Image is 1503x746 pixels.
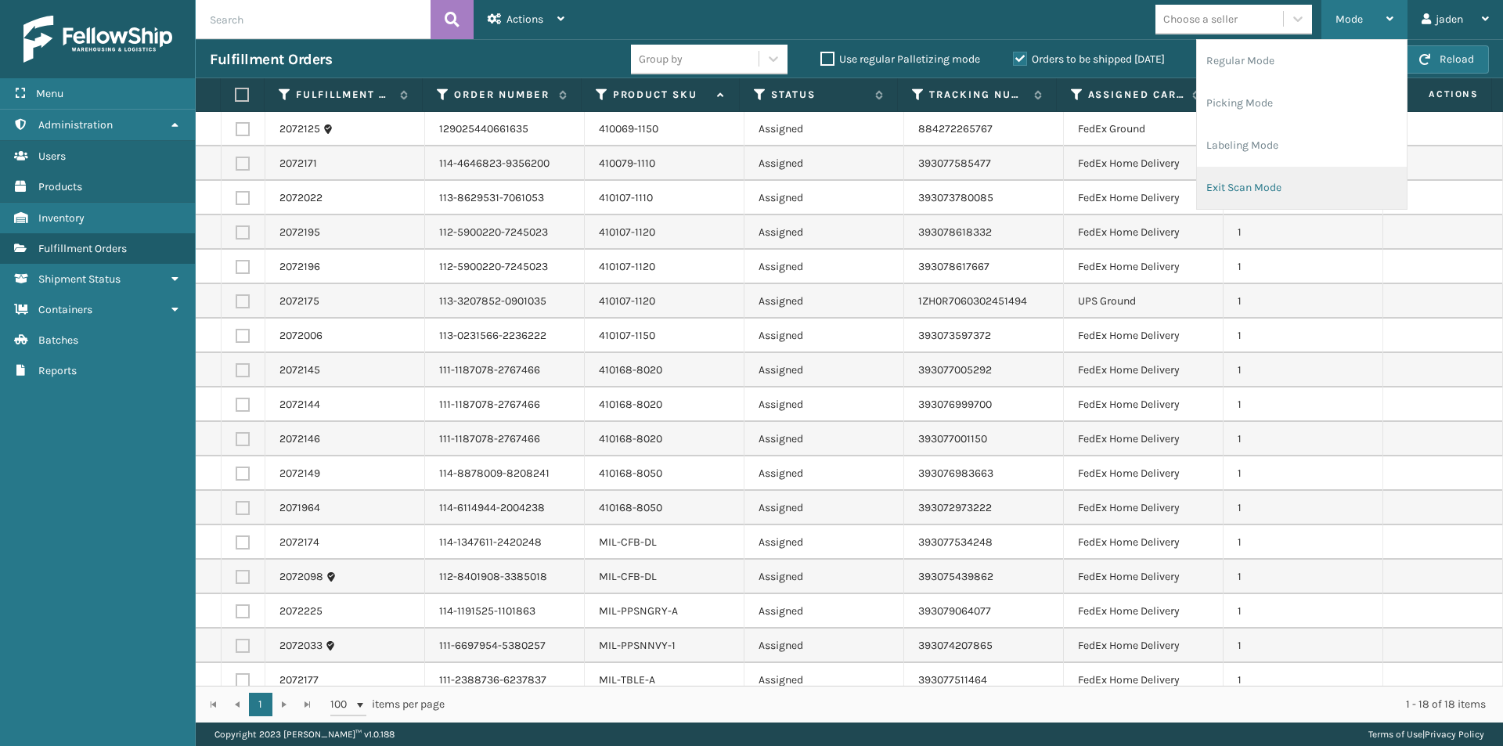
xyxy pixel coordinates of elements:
div: | [1368,723,1484,746]
a: 410107-1120 [599,260,655,273]
a: 2072175 [279,294,319,309]
span: Actions [1378,81,1488,107]
a: MIL-TBLE-A [599,673,655,687]
td: FedEx Home Delivery [1064,215,1224,250]
td: 114-4646823-9356200 [425,146,585,181]
td: FedEx Home Delivery [1064,629,1224,663]
a: 2072022 [279,190,323,206]
a: 410079-1110 [599,157,655,170]
td: 113-3207852-0901035 [425,284,585,319]
td: 1 [1224,422,1383,456]
label: Product SKU [613,88,709,102]
label: Order Number [454,88,550,102]
td: 1 [1224,560,1383,594]
td: FedEx Home Delivery [1064,387,1224,422]
td: FedEx Home Delivery [1064,456,1224,491]
a: 2072174 [279,535,319,550]
td: Assigned [744,525,904,560]
td: 1 [1224,629,1383,663]
td: 112-8401908-3385018 [425,560,585,594]
button: Reload [1404,45,1489,74]
a: 2072196 [279,259,320,275]
td: Assigned [744,215,904,250]
a: MIL-PPSNNVY-1 [599,639,676,652]
span: Menu [36,87,63,100]
div: 1 - 18 of 18 items [467,697,1486,712]
span: Containers [38,303,92,316]
span: Products [38,180,82,193]
label: Fulfillment Order Id [296,88,392,102]
a: 2072144 [279,397,320,413]
div: Group by [639,51,683,67]
td: 111-1187078-2767466 [425,387,585,422]
a: 410168-8050 [599,501,662,514]
span: items per page [330,693,445,716]
td: 111-6697954-5380257 [425,629,585,663]
td: FedEx Home Delivery [1064,319,1224,353]
td: 129025440661635 [425,112,585,146]
a: 393075439862 [918,570,993,583]
a: 410168-8020 [599,363,662,377]
td: Assigned [744,456,904,491]
a: 2072146 [279,431,320,447]
td: 1 [1224,387,1383,422]
td: 1 [1224,525,1383,560]
a: 884272265767 [918,122,993,135]
a: 410168-8050 [599,467,662,480]
a: MIL-CFB-DL [599,570,657,583]
td: FedEx Home Delivery [1064,422,1224,456]
a: 393079064077 [918,604,991,618]
span: Actions [506,13,543,26]
td: 1 [1224,215,1383,250]
label: Use regular Palletizing mode [820,52,980,66]
td: 1 [1224,456,1383,491]
span: Reports [38,364,77,377]
td: 111-1187078-2767466 [425,353,585,387]
a: MIL-PPSNGRY-A [599,604,678,618]
a: Terms of Use [1368,729,1422,740]
td: 114-1347611-2420248 [425,525,585,560]
td: Assigned [744,319,904,353]
a: 2072225 [279,604,323,619]
li: Picking Mode [1197,82,1407,124]
label: Assigned Carrier Service [1088,88,1184,102]
li: Exit Scan Mode [1197,167,1407,209]
a: 393073780085 [918,191,993,204]
td: FedEx Home Delivery [1064,353,1224,387]
td: 1 [1224,491,1383,525]
a: 2072149 [279,466,320,481]
a: 410069-1150 [599,122,658,135]
a: 393077005292 [918,363,992,377]
td: 1 [1224,353,1383,387]
td: 112-5900220-7245023 [425,250,585,284]
span: Administration [38,118,113,132]
td: FedEx Home Delivery [1064,181,1224,215]
a: 2072125 [279,121,320,137]
td: 114-8878009-8208241 [425,456,585,491]
a: 393077585477 [918,157,991,170]
a: 393077511464 [918,673,987,687]
td: Assigned [744,146,904,181]
label: Orders to be shipped [DATE] [1013,52,1165,66]
td: 1 [1224,594,1383,629]
p: Copyright 2023 [PERSON_NAME]™ v 1.0.188 [214,723,395,746]
a: 2071964 [279,500,320,516]
td: 111-2388736-6237837 [425,663,585,697]
a: 1ZH0R7060302451494 [918,294,1027,308]
td: FedEx Home Delivery [1064,663,1224,697]
a: 410107-1150 [599,329,655,342]
a: Privacy Policy [1425,729,1484,740]
td: FedEx Home Delivery [1064,560,1224,594]
td: UPS Ground [1064,284,1224,319]
td: FedEx Home Delivery [1064,525,1224,560]
td: Assigned [744,112,904,146]
a: 2072145 [279,362,320,378]
td: FedEx Home Delivery [1064,491,1224,525]
a: 2072171 [279,156,317,171]
td: 113-0231566-2236222 [425,319,585,353]
a: MIL-CFB-DL [599,535,657,549]
a: 393077001150 [918,432,987,445]
a: 393078618332 [918,225,992,239]
div: Choose a seller [1163,11,1238,27]
a: 410107-1120 [599,294,655,308]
